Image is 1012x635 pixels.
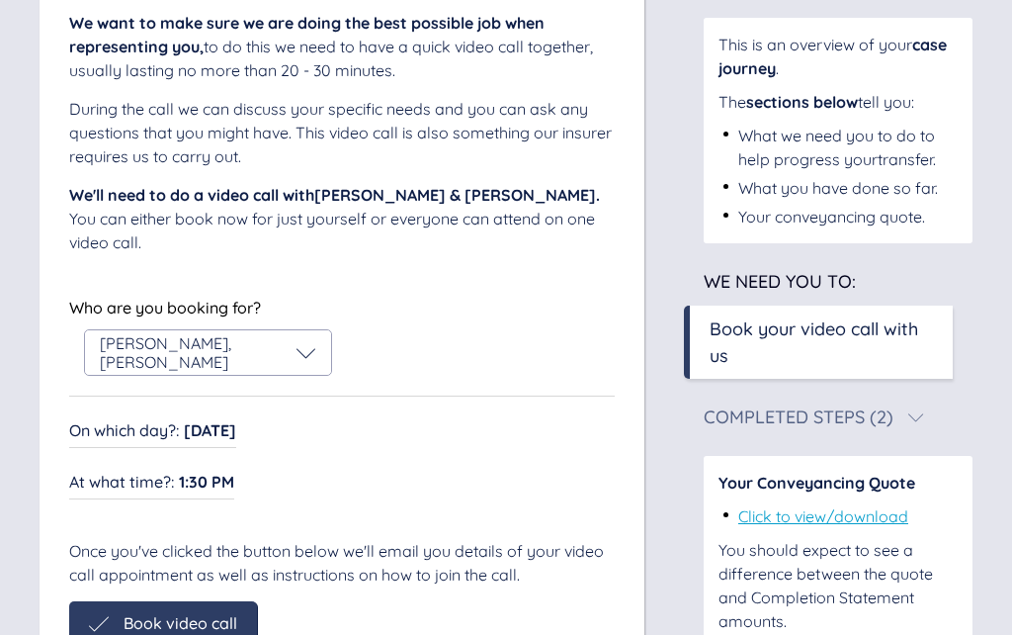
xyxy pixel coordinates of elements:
span: Who are you booking for? [69,298,261,317]
span: [PERSON_NAME] [100,333,228,353]
div: Your conveyancing quote. [738,205,925,228]
div: You can either book now for just yourself or everyone can attend on one video call. [69,183,615,254]
span: On which day? : [69,420,179,440]
div: The tell you: [718,90,958,114]
span: We want to make sure we are doing the best possible job when representing you, [69,13,545,56]
span: We need you to: [704,270,856,293]
div: , [100,334,296,371]
div: What we need you to do to help progress your transfer . [738,124,958,171]
span: Book video call [124,614,237,632]
div: Completed Steps (2) [704,408,893,426]
div: This is an overview of your . [718,33,958,80]
div: Once you've clicked the button below we'll email you details of your video call appointment as we... [69,539,615,587]
a: Click to view/download [738,506,908,526]
span: We'll need to do a video call with [PERSON_NAME] & [PERSON_NAME] . [69,185,600,205]
div: During the call we can discuss your specific needs and you can ask any questions that you might h... [69,97,615,168]
div: to do this we need to have a quick video call together, usually lasting no more than 20 - 30 minu... [69,11,615,82]
span: Your Conveyancing Quote [718,473,915,493]
span: [DATE] [184,420,236,440]
div: Book your video call with us [710,316,938,369]
span: 1:30 PM [179,472,234,492]
div: You should expect to see a difference between the quote and Completion Statement amounts. [718,538,958,633]
span: sections below [746,92,858,112]
div: What you have done so far. [738,176,938,200]
span: At what time? : [69,472,174,492]
span: [PERSON_NAME] [100,352,228,372]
